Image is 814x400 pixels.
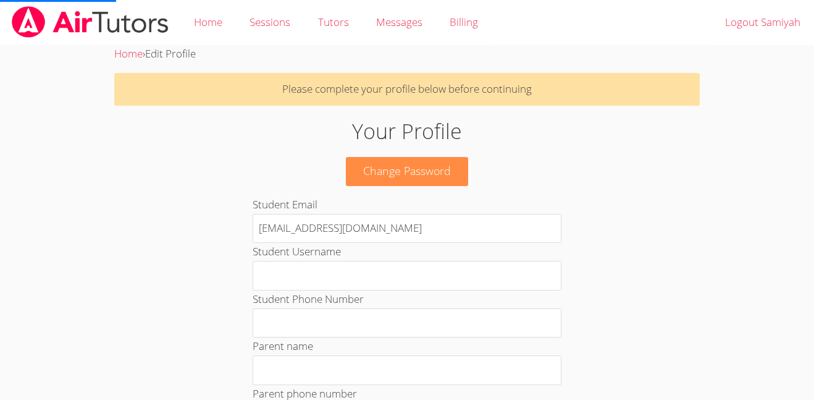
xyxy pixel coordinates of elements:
[253,292,364,306] label: Student Phone Number
[10,6,170,38] img: airtutors_banner-c4298cdbf04f3fff15de1276eac7730deb9818008684d7c2e4769d2f7ddbe033.png
[253,244,341,258] label: Student Username
[187,116,627,147] h1: Your Profile
[253,197,317,211] label: Student Email
[114,45,700,63] div: ›
[346,157,468,186] a: Change Password
[145,46,196,61] span: Edit Profile
[114,46,143,61] a: Home
[114,73,700,106] p: Please complete your profile below before continuing
[253,339,313,353] label: Parent name
[376,15,422,29] span: Messages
